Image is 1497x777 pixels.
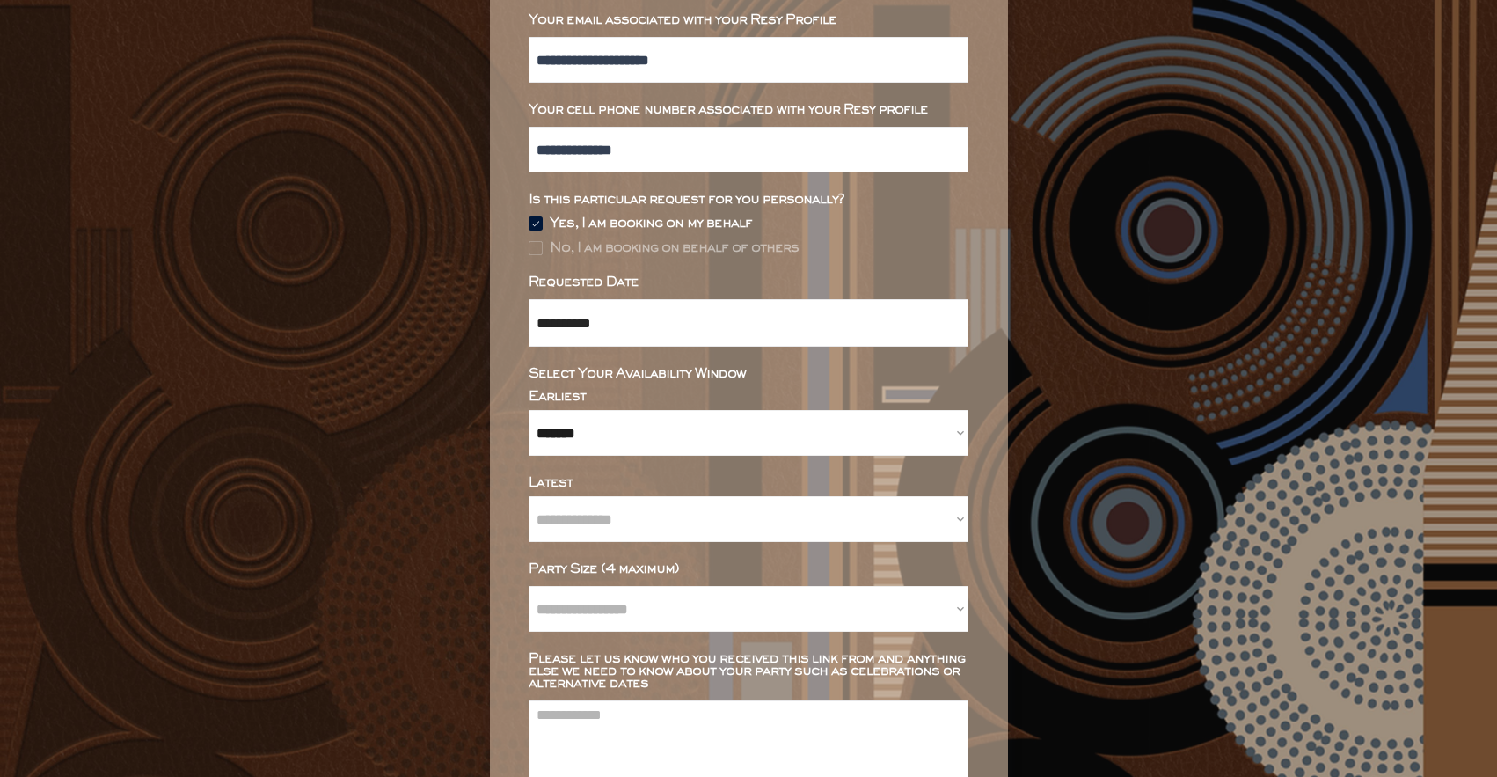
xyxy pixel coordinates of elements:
div: Is this particular request for you personally? [529,194,968,206]
div: Select Your Availability Window [529,368,968,380]
div: No, I am booking on behalf of others [550,242,799,254]
img: Rectangle%20315%20%281%29.svg [529,241,543,255]
div: Your email associated with your Resy Profile [529,14,968,26]
div: Earliest [529,391,968,403]
div: Requested Date [529,276,968,289]
div: Your cell phone number associated with your Resy profile [529,104,968,116]
div: Yes, I am booking on my behalf [550,217,752,230]
img: Group%2048096532.svg [529,216,543,231]
div: Party Size (4 maximum) [529,563,968,575]
div: Latest [529,477,968,489]
div: Please let us know who you received this link from and anything else we need to know about your p... [529,653,968,690]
